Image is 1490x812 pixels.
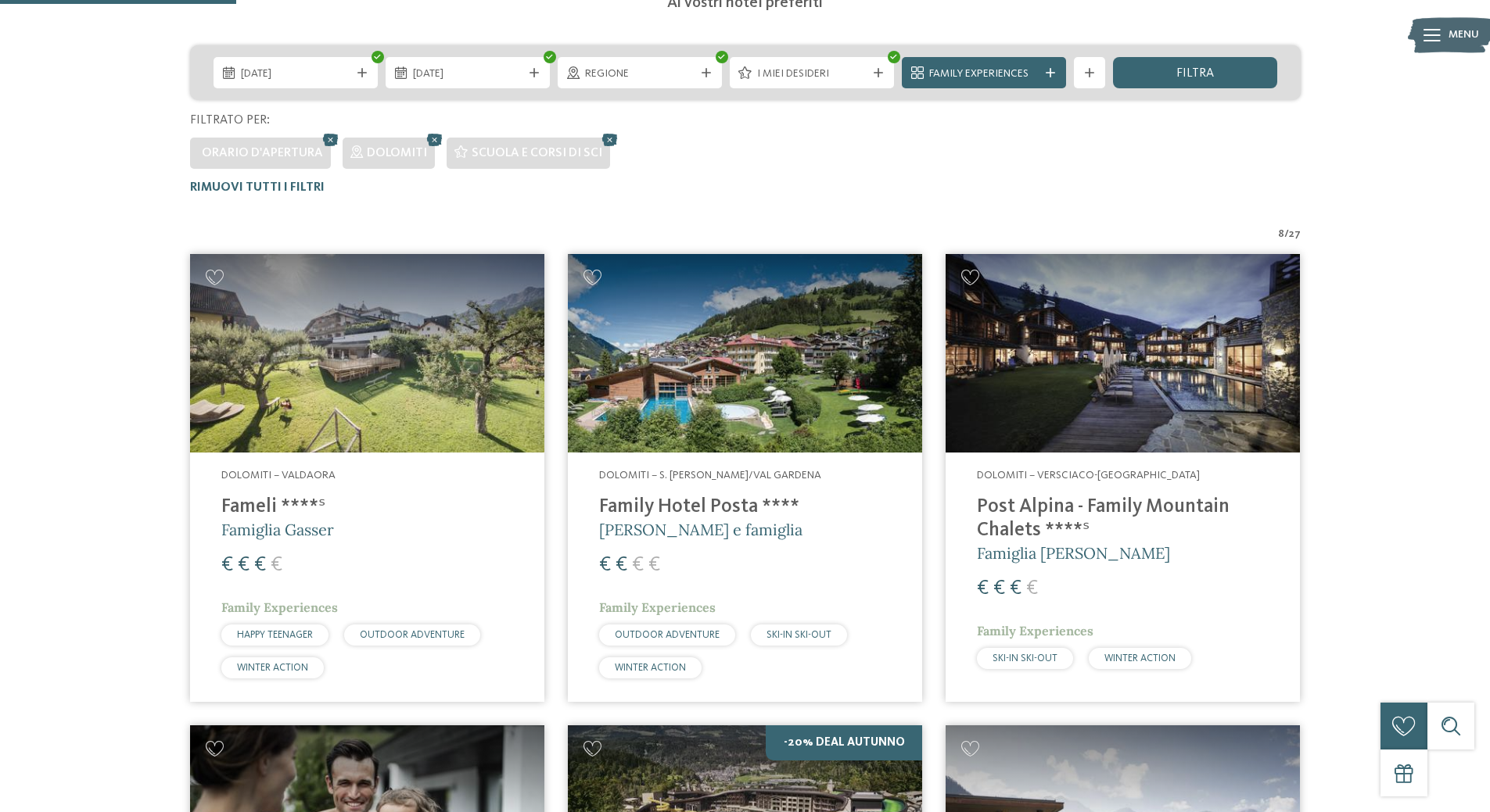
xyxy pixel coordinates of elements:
h4: Family Hotel Posta **** [599,495,891,519]
span: Famiglia [PERSON_NAME] [977,543,1170,563]
span: Family Experiences [929,66,1039,82]
span: Dolomiti – S. [PERSON_NAME]/Val Gardena [599,470,821,481]
span: € [1010,578,1021,599]
span: [DATE] [241,66,350,82]
span: OUTDOOR ADVENTURE [360,630,465,640]
span: / [1284,227,1289,242]
span: Rimuovi tutti i filtri [190,181,325,194]
span: [DATE] [413,66,522,82]
span: SKI-IN SKI-OUT [767,630,831,640]
span: € [254,555,266,575]
span: HAPPY TEENAGER [237,630,313,640]
span: € [632,555,644,575]
span: € [993,578,1005,599]
span: WINTER ACTION [237,663,308,673]
img: Cercate un hotel per famiglie? Qui troverete solo i migliori! [568,254,922,453]
span: OUTDOOR ADVENTURE [615,630,720,640]
span: Orario d'apertura [202,147,323,159]
span: Regione [585,66,695,82]
span: € [599,555,611,575]
span: € [238,555,250,575]
span: I miei desideri [757,66,867,82]
span: Dolomiti [367,147,427,159]
span: WINTER ACTION [615,663,686,673]
span: Dolomiti – Valdaora [221,470,336,481]
span: Family Experiences [221,599,338,615]
span: Scuola e corsi di sci [472,147,602,159]
span: WINTER ACTION [1104,653,1176,664]
span: € [221,555,233,575]
h4: Post Alpina - Family Mountain Chalets ****ˢ [977,495,1269,542]
img: Cercate un hotel per famiglie? Qui troverete solo i migliori! [190,254,544,453]
span: Family Experiences [599,599,716,615]
span: filtra [1176,67,1214,80]
span: 8 [1278,227,1284,242]
span: Family Experiences [977,623,1093,639]
span: SKI-IN SKI-OUT [993,653,1057,664]
span: Famiglia Gasser [221,520,334,539]
img: Post Alpina - Family Mountain Chalets ****ˢ [946,254,1300,453]
span: € [271,555,282,575]
span: [PERSON_NAME] e famiglia [599,520,802,539]
span: € [977,578,989,599]
span: Filtrato per: [190,114,270,127]
span: € [1026,578,1038,599]
a: Cercate un hotel per famiglie? Qui troverete solo i migliori! Dolomiti – S. [PERSON_NAME]/Val Gar... [568,254,922,702]
a: Cercate un hotel per famiglie? Qui troverete solo i migliori! Dolomiti – Valdaora Fameli ****ˢ Fa... [190,254,544,702]
a: Cercate un hotel per famiglie? Qui troverete solo i migliori! Dolomiti – Versciaco-[GEOGRAPHIC_DA... [946,254,1300,702]
span: Dolomiti – Versciaco-[GEOGRAPHIC_DATA] [977,470,1200,481]
span: € [616,555,627,575]
span: € [648,555,660,575]
span: 27 [1289,227,1301,242]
